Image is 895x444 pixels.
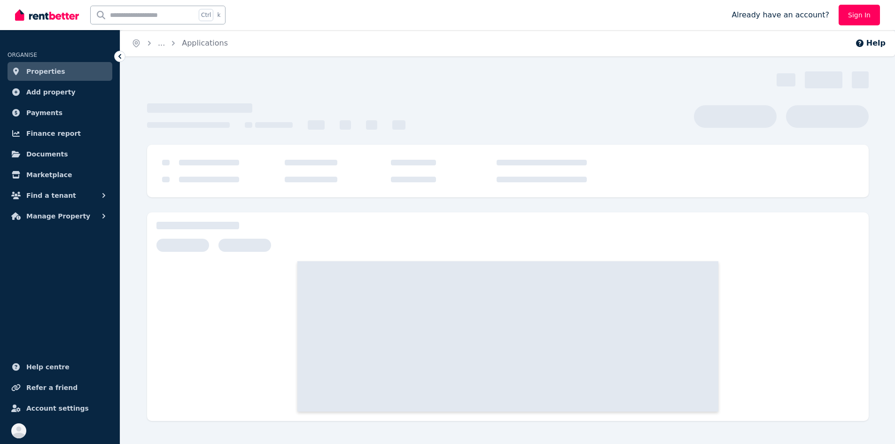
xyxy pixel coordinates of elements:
nav: Breadcrumb [120,30,239,56]
button: Manage Property [8,207,112,226]
span: Documents [26,148,68,160]
span: ... [158,39,165,47]
span: Help centre [26,361,70,373]
a: Help centre [8,358,112,376]
span: Find a tenant [26,190,76,201]
span: Account settings [26,403,89,414]
span: k [217,11,220,19]
span: Ctrl [199,9,213,21]
a: Account settings [8,399,112,418]
span: Properties [26,66,65,77]
button: Find a tenant [8,186,112,205]
a: Applications [182,39,228,47]
span: Already have an account? [732,9,829,21]
a: Finance report [8,124,112,143]
a: Add property [8,83,112,101]
span: Manage Property [26,210,90,222]
a: Documents [8,145,112,164]
a: Refer a friend [8,378,112,397]
span: Payments [26,107,62,118]
img: RentBetter [15,8,79,22]
a: Payments [8,103,112,122]
a: Sign In [839,5,880,25]
a: Marketplace [8,165,112,184]
span: Finance report [26,128,81,139]
button: Help [855,38,886,49]
span: Add property [26,86,76,98]
span: Refer a friend [26,382,78,393]
span: ORGANISE [8,52,37,58]
span: Marketplace [26,169,72,180]
a: Properties [8,62,112,81]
